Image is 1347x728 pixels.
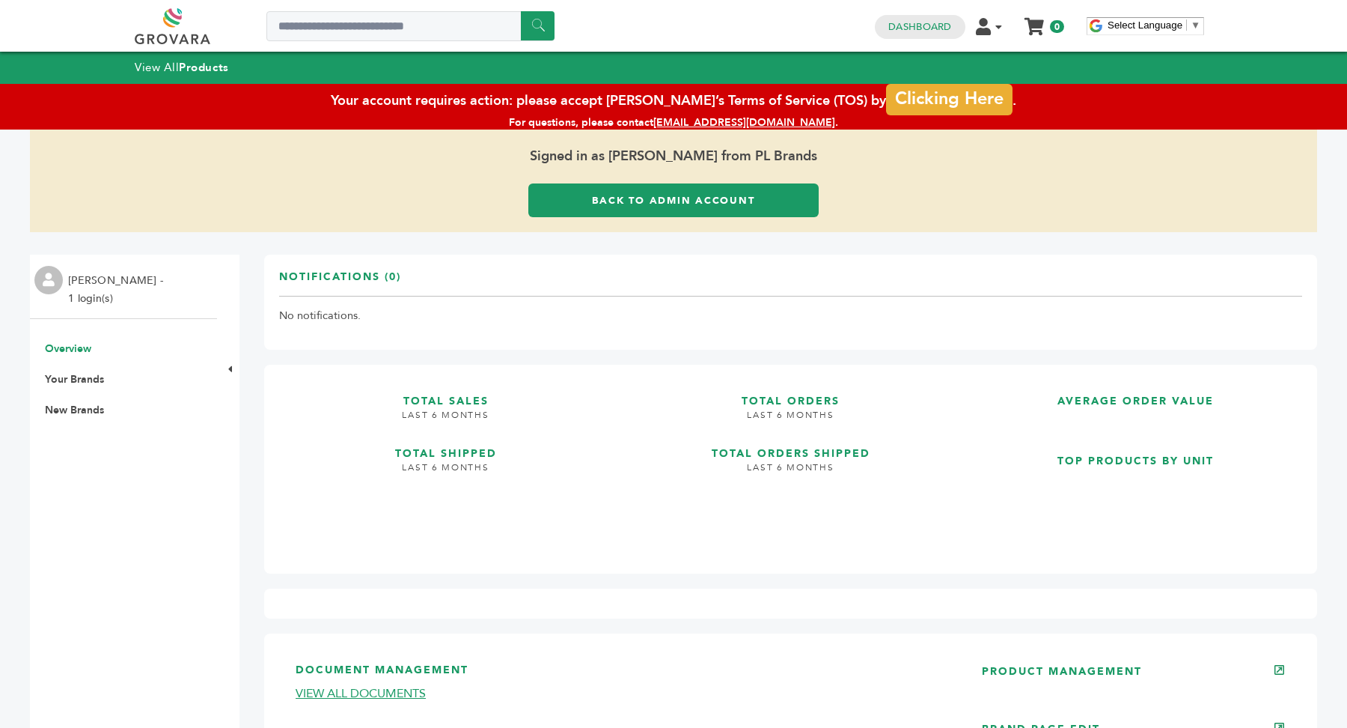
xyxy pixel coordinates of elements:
input: Search a product or brand... [266,11,555,41]
h3: Notifications (0) [279,270,401,296]
a: TOP PRODUCTS BY UNIT [969,440,1302,547]
a: TOTAL ORDERS LAST 6 MONTHS TOTAL ORDERS SHIPPED LAST 6 MONTHS [624,380,957,547]
a: View AllProducts [135,60,229,75]
a: AVERAGE ORDER VALUE [969,380,1302,428]
h3: TOTAL SHIPPED [279,432,612,461]
a: New Brands [45,403,104,417]
h4: LAST 6 MONTHS [279,461,612,485]
span: ​ [1186,19,1187,31]
a: Select Language​ [1108,19,1200,31]
a: VIEW ALL DOCUMENTS [296,685,426,702]
strong: Products [179,60,228,75]
h3: DOCUMENT MANAGEMENT [296,663,937,686]
a: PRODUCT MANAGEMENT [982,664,1142,679]
span: Select Language [1108,19,1182,31]
td: No notifications. [279,297,1302,336]
li: [PERSON_NAME] - 1 login(s) [68,272,167,308]
h4: LAST 6 MONTHS [624,461,957,485]
a: My Cart [1026,13,1043,29]
a: Clicking Here [886,84,1012,115]
a: [EMAIL_ADDRESS][DOMAIN_NAME] [653,115,835,130]
h3: TOP PRODUCTS BY UNIT [969,440,1302,469]
h4: LAST 6 MONTHS [279,409,612,433]
h3: TOTAL SALES [279,380,612,409]
img: profile.png [34,266,63,294]
a: Overview [45,342,91,356]
h3: AVERAGE ORDER VALUE [969,380,1302,409]
h3: TOTAL ORDERS [624,380,957,409]
a: Your Brands [45,372,104,386]
span: ▼ [1191,19,1200,31]
span: 0 [1050,20,1064,33]
h4: LAST 6 MONTHS [624,409,957,433]
a: TOTAL SALES LAST 6 MONTHS TOTAL SHIPPED LAST 6 MONTHS [279,380,612,547]
a: Dashboard [888,20,951,34]
span: Signed in as [PERSON_NAME] from PL Brands [30,130,1317,183]
h3: TOTAL ORDERS SHIPPED [624,432,957,461]
a: Back to Admin Account [528,183,819,217]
